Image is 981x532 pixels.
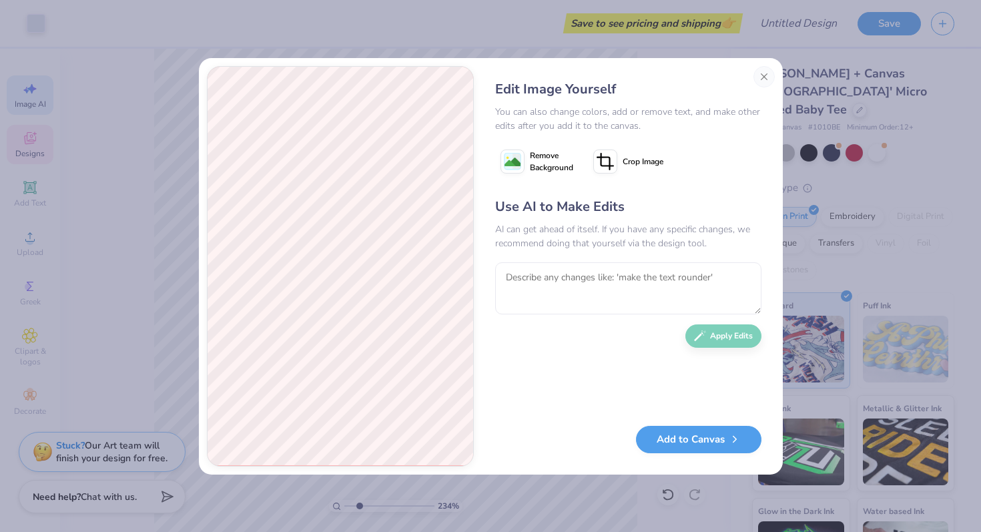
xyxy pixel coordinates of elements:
[495,222,761,250] div: AI can get ahead of itself. If you have any specific changes, we recommend doing that yourself vi...
[495,145,579,178] button: Remove Background
[530,150,573,174] span: Remove Background
[495,105,761,133] div: You can also change colors, add or remove text, and make other edits after you add it to the canvas.
[636,426,761,453] button: Add to Canvas
[588,145,671,178] button: Crop Image
[753,66,775,87] button: Close
[495,197,761,217] div: Use AI to Make Edits
[495,79,761,99] div: Edit Image Yourself
[623,156,663,168] span: Crop Image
